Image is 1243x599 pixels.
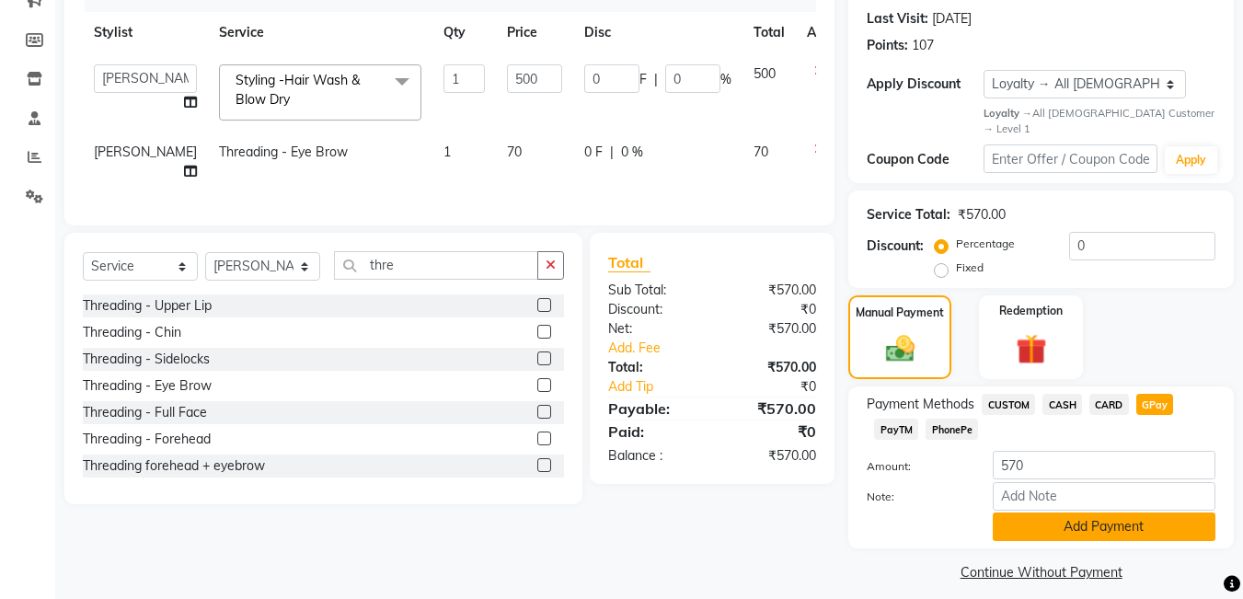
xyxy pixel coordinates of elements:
th: Disc [573,12,742,53]
span: PhonePe [926,419,978,440]
label: Note: [853,489,978,505]
label: Amount: [853,458,978,475]
div: Discount: [867,236,924,256]
input: Add Note [993,482,1215,511]
span: CASH [1042,394,1082,415]
span: | [654,70,658,89]
div: Paid: [594,420,712,443]
div: ₹0 [712,300,830,319]
label: Percentage [956,236,1015,252]
a: x [290,91,298,108]
th: Price [496,12,573,53]
span: GPay [1136,394,1174,415]
div: Apply Discount [867,75,983,94]
div: ₹570.00 [712,358,830,377]
div: ₹570.00 [712,446,830,466]
div: 107 [912,36,934,55]
div: Net: [594,319,712,339]
label: Redemption [999,303,1063,319]
div: Threading - Eye Brow [83,376,212,396]
span: 500 [754,65,776,82]
th: Action [796,12,857,53]
a: Add Tip [594,377,731,397]
div: ₹570.00 [712,281,830,300]
div: ₹0 [712,420,830,443]
div: Points: [867,36,908,55]
button: Add Payment [993,513,1215,541]
div: Coupon Code [867,150,983,169]
span: 0 % [621,143,643,162]
span: 0 F [584,143,603,162]
div: Sub Total: [594,281,712,300]
div: Threading - Chin [83,323,181,342]
input: Search or Scan [334,251,538,280]
div: Threading - Sidelocks [83,350,210,369]
img: _cash.svg [877,332,924,365]
th: Stylist [83,12,208,53]
div: All [DEMOGRAPHIC_DATA] Customer → Level 1 [984,106,1215,137]
div: Threading - Full Face [83,403,207,422]
input: Enter Offer / Coupon Code [984,144,1157,173]
th: Qty [432,12,496,53]
img: _gift.svg [1007,330,1056,368]
span: F [639,70,647,89]
label: Fixed [956,259,984,276]
span: 70 [754,144,768,160]
span: | [610,143,614,162]
div: [DATE] [932,9,972,29]
div: ₹570.00 [958,205,1006,225]
button: Apply [1165,146,1217,174]
span: Total [608,253,650,272]
th: Total [742,12,796,53]
div: Balance : [594,446,712,466]
span: CUSTOM [982,394,1035,415]
label: Manual Payment [856,305,944,321]
div: Total: [594,358,712,377]
span: Threading - Eye Brow [219,144,348,160]
span: 1 [443,144,451,160]
a: Add. Fee [594,339,830,358]
input: Amount [993,451,1215,479]
div: ₹570.00 [712,397,830,420]
div: Threading - Forehead [83,430,211,449]
div: Service Total: [867,205,950,225]
span: [PERSON_NAME] [94,144,197,160]
div: Threading forehead + eyebrow [83,456,265,476]
div: Payable: [594,397,712,420]
span: PayTM [874,419,918,440]
span: 70 [507,144,522,160]
strong: Loyalty → [984,107,1032,120]
span: Payment Methods [867,395,974,414]
div: Last Visit: [867,9,928,29]
div: Threading - Upper Lip [83,296,212,316]
a: Continue Without Payment [852,563,1230,582]
div: Discount: [594,300,712,319]
th: Service [208,12,432,53]
span: % [720,70,731,89]
div: ₹570.00 [712,319,830,339]
div: ₹0 [732,377,831,397]
span: CARD [1089,394,1129,415]
span: Styling -Hair Wash & Blow Dry [236,72,360,108]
